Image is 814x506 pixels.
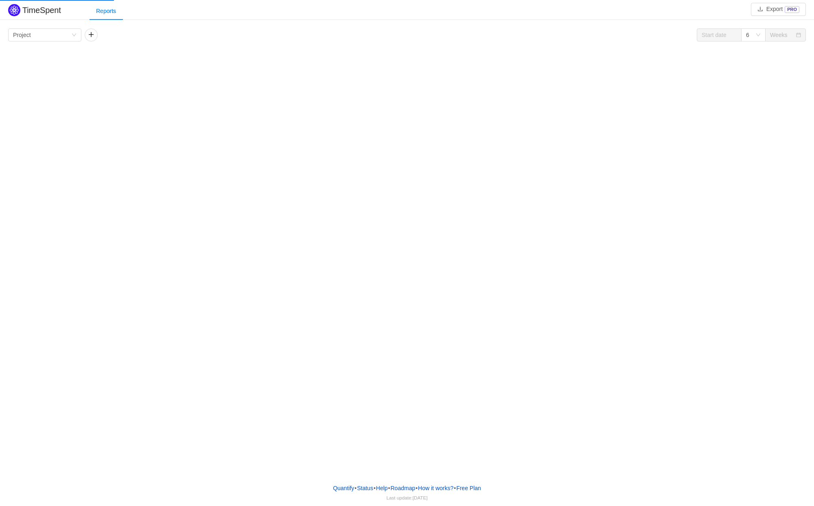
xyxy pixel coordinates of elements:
button: How it works? [418,482,454,494]
span: • [388,485,390,491]
a: Quantify [333,482,354,494]
span: • [354,485,357,491]
i: icon: calendar [796,33,801,38]
a: Roadmap [390,482,416,494]
div: Weeks [770,29,788,41]
div: 6 [746,29,749,41]
button: Free Plan [456,482,481,494]
div: Reports [90,2,123,20]
a: Help [376,482,388,494]
button: icon: plus [85,28,98,41]
input: Start date [697,28,742,41]
i: icon: down [72,33,77,38]
i: icon: down [756,33,761,38]
span: • [454,485,456,491]
h2: TimeSpent [22,6,61,15]
span: Last update: [387,495,428,500]
span: [DATE] [413,495,428,500]
span: • [416,485,418,491]
span: • [374,485,376,491]
img: Quantify logo [8,4,20,16]
a: Status [357,482,374,494]
div: Project [13,29,31,41]
button: icon: downloadExportPRO [751,3,806,16]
